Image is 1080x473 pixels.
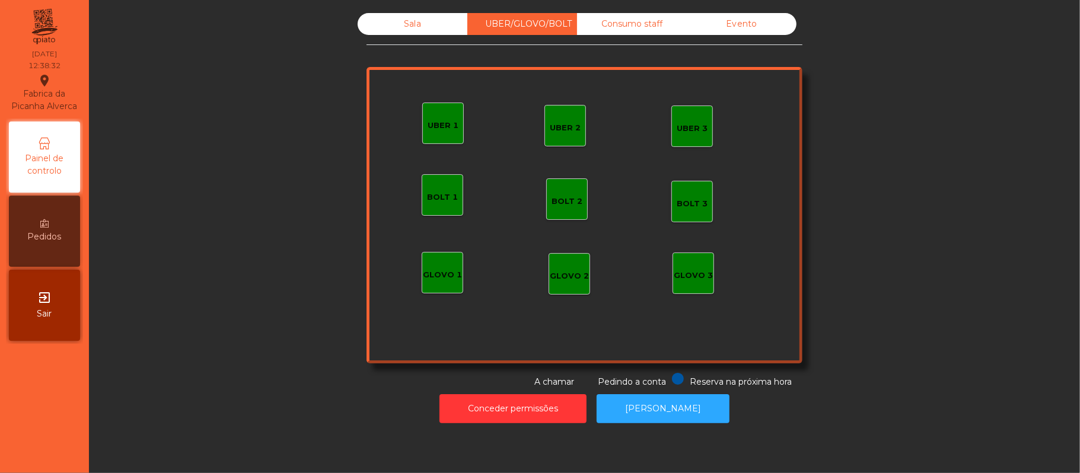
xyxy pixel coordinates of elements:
button: Conceder permissões [439,394,587,423]
div: GLOVO 1 [423,269,462,281]
div: BOLT 2 [552,196,582,207]
div: 12:38:32 [28,60,60,71]
div: [DATE] [32,49,57,59]
span: Reserva na próxima hora [690,376,792,387]
div: UBER 3 [677,123,708,135]
div: GLOVO 2 [550,270,589,282]
button: [PERSON_NAME] [597,394,729,423]
i: location_on [37,73,52,88]
div: Consumo staff [577,13,687,35]
i: exit_to_app [37,290,52,305]
span: A chamar [534,376,574,387]
div: Sala [358,13,467,35]
img: qpiato [30,6,59,47]
div: Fabrica da Picanha Alverca [9,73,79,113]
div: GLOVO 3 [674,270,713,282]
span: Sair [37,308,52,320]
span: Pedidos [28,231,62,243]
div: Evento [687,13,797,35]
div: BOLT 3 [677,198,708,210]
div: UBER/GLOVO/BOLT [467,13,577,35]
span: Pedindo a conta [598,376,666,387]
span: Painel de controlo [12,152,77,177]
div: UBER 1 [428,120,458,132]
div: BOLT 1 [427,191,458,203]
div: UBER 2 [550,122,581,134]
